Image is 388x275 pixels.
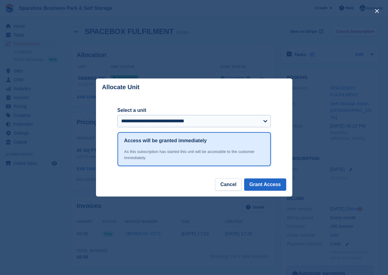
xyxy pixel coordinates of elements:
[372,6,382,16] button: close
[124,137,207,144] h1: Access will be granted immediately
[102,84,140,91] p: Allocate Unit
[215,178,241,191] button: Cancel
[244,178,286,191] button: Grant Access
[124,149,264,161] div: As this subscription has started this unit will be accessible to the customer immediately.
[117,107,271,114] label: Select a unit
